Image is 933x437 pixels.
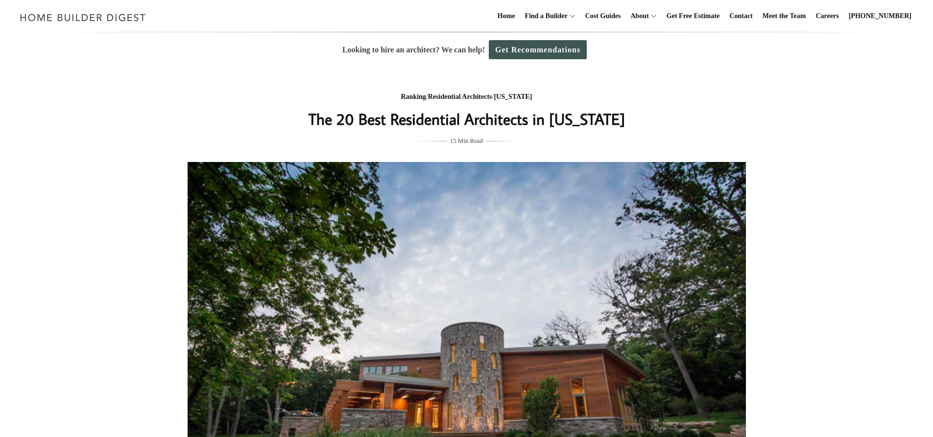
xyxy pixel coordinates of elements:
[16,8,150,27] img: Home Builder Digest
[428,93,492,100] a: Residential Architects
[271,107,662,131] h1: The 20 Best Residential Architects in [US_STATE]
[759,0,810,32] a: Meet the Team
[521,0,568,32] a: Find a Builder
[489,40,587,59] a: Get Recommendations
[494,0,519,32] a: Home
[271,91,662,103] div: / /
[845,0,915,32] a: [PHONE_NUMBER]
[663,0,724,32] a: Get Free Estimate
[450,136,483,146] span: 15 Min Read
[812,0,843,32] a: Careers
[401,93,426,100] a: Ranking
[725,0,756,32] a: Contact
[626,0,648,32] a: About
[494,93,532,100] a: [US_STATE]
[581,0,625,32] a: Cost Guides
